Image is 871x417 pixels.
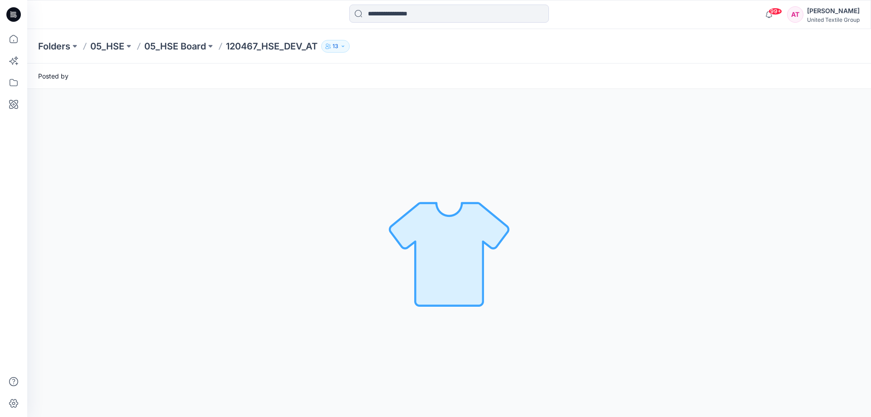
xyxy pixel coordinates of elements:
div: [PERSON_NAME] [807,5,860,16]
span: Posted by [38,71,69,81]
p: 13 [333,41,338,51]
a: Folders [38,40,70,53]
div: AT [787,6,803,23]
a: 05_HSE Board [144,40,206,53]
img: No Outline [386,190,513,317]
a: 05_HSE [90,40,124,53]
p: 120467_HSE_DEV_AT [226,40,318,53]
button: 13 [321,40,350,53]
div: United Textile Group [807,16,860,23]
span: 99+ [768,8,782,15]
